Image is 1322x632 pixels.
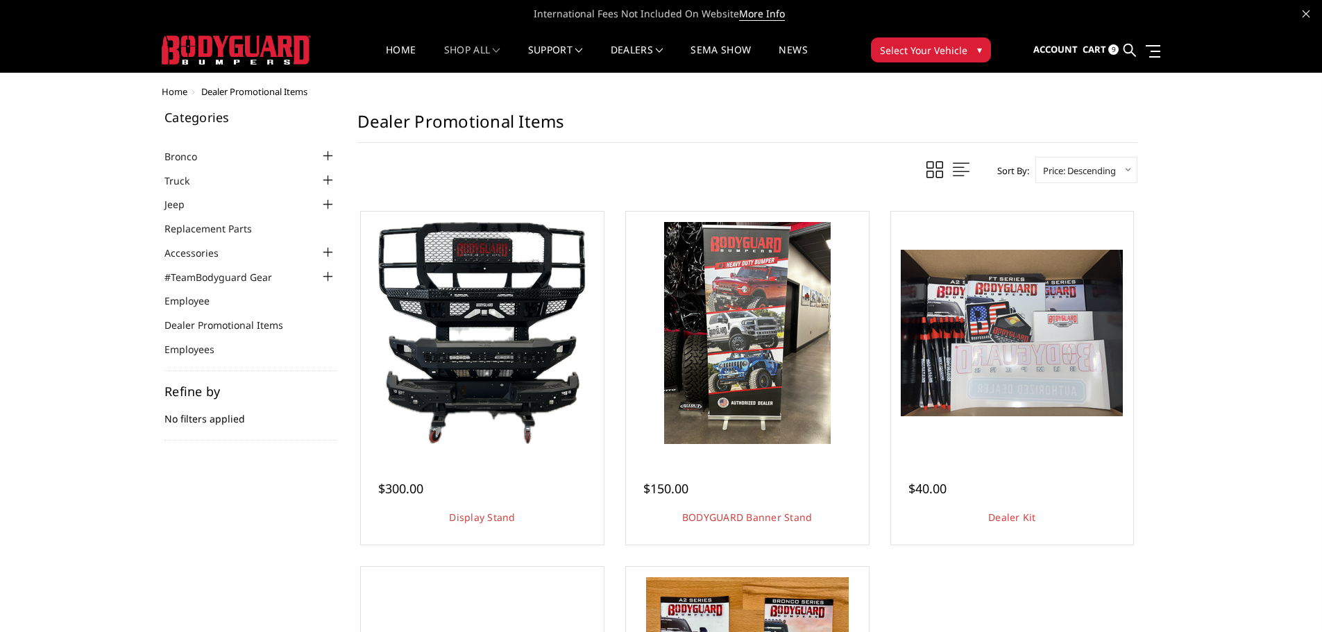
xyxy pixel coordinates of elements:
[901,250,1123,416] img: Dealer Kit
[378,222,586,444] img: Display Stand
[378,480,423,497] span: $300.00
[1083,43,1106,55] span: Cart
[988,511,1036,524] a: Dealer Kit
[162,85,187,98] a: Home
[664,222,831,444] img: BODYGUARD Banner Stand
[164,293,227,308] a: Employee
[1033,31,1078,69] a: Account
[164,111,337,123] h5: Categories
[164,385,337,398] h5: Refine by
[682,511,813,524] a: BODYGUARD Banner Stand
[990,160,1029,181] label: Sort By:
[643,480,688,497] span: $150.00
[164,342,232,357] a: Employees
[164,246,236,260] a: Accessories
[871,37,991,62] button: Select Your Vehicle
[779,45,807,72] a: News
[1108,44,1119,55] span: 9
[164,197,202,212] a: Jeep
[1033,43,1078,55] span: Account
[164,221,269,236] a: Replacement Parts
[444,45,500,72] a: shop all
[164,318,300,332] a: Dealer Promotional Items
[164,149,214,164] a: Bronco
[201,85,307,98] span: Dealer Promotional Items
[880,43,967,58] span: Select Your Vehicle
[164,173,207,188] a: Truck
[629,215,865,451] a: BODYGUARD Banner Stand BODYGUARD Banner Stand
[386,45,416,72] a: Home
[1253,565,1322,632] iframe: Chat Widget
[1083,31,1119,69] a: Cart 9
[364,215,600,451] a: Display Stand Display Stand
[449,511,515,524] a: Display Stand
[739,7,785,21] a: More Info
[908,480,947,497] span: $40.00
[164,270,289,284] a: #TeamBodyguard Gear
[357,111,1137,143] h1: Dealer Promotional Items
[162,35,311,65] img: BODYGUARD BUMPERS
[611,45,663,72] a: Dealers
[690,45,751,72] a: SEMA Show
[977,42,982,57] span: ▾
[164,385,337,441] div: No filters applied
[895,215,1130,451] a: Dealer Kit
[528,45,583,72] a: Support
